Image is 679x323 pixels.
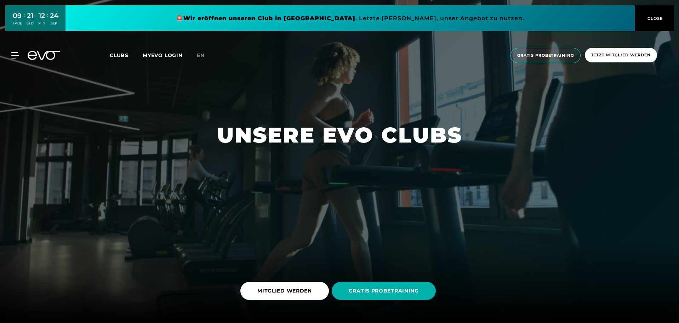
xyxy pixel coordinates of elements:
[13,21,22,26] div: TAGE
[257,287,312,295] span: MITGLIED WERDEN
[332,277,439,305] a: GRATIS PROBETRAINING
[110,52,143,59] a: Clubs
[240,277,332,305] a: MITGLIED WERDEN
[38,21,45,26] div: MIN
[349,287,419,295] span: GRATIS PROBETRAINING
[508,48,583,63] a: Gratis Probetraining
[143,52,183,59] a: MYEVO LOGIN
[50,21,58,26] div: SEK
[35,11,36,30] div: :
[27,11,34,21] div: 21
[50,11,58,21] div: 24
[47,11,48,30] div: :
[110,52,129,59] span: Clubs
[38,11,45,21] div: 12
[583,48,659,63] a: Jetzt Mitglied werden
[646,15,663,22] span: CLOSE
[591,52,651,58] span: Jetzt Mitglied werden
[24,11,25,30] div: :
[217,121,462,149] h1: UNSERE EVO CLUBS
[635,5,674,31] button: CLOSE
[197,51,213,60] a: en
[27,21,34,26] div: STD
[197,52,205,59] span: en
[517,52,574,59] span: Gratis Probetraining
[13,11,22,21] div: 09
